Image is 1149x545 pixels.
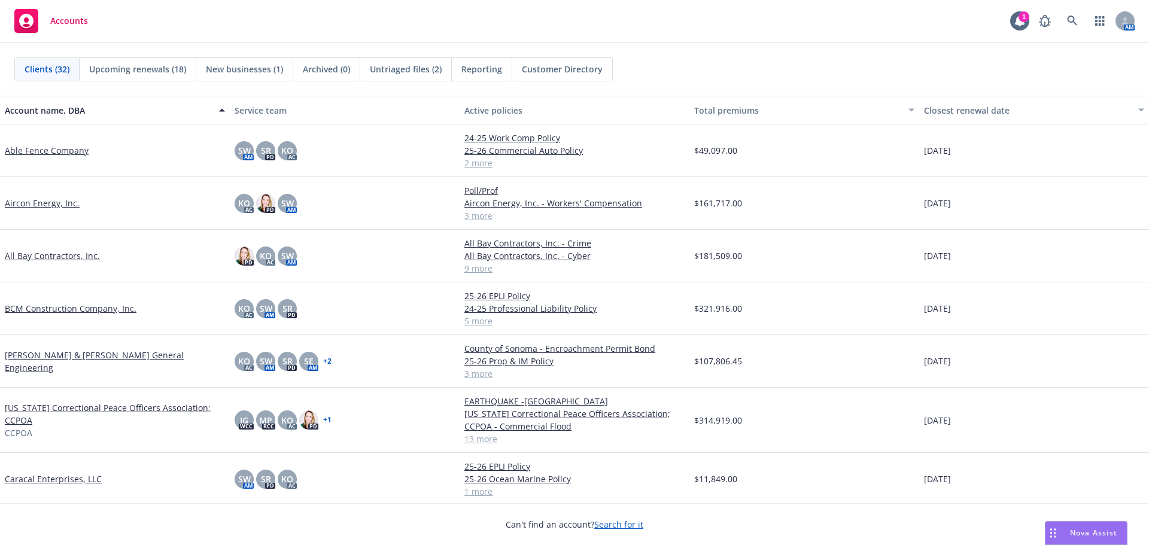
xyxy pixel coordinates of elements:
span: KO [260,249,272,262]
span: [DATE] [924,414,951,427]
div: Account name, DBA [5,104,212,117]
span: KO [281,144,293,157]
span: SR [261,144,271,157]
button: Nova Assist [1045,521,1127,545]
a: Report a Bug [1033,9,1057,33]
span: [DATE] [924,302,951,315]
a: Able Fence Company [5,144,89,157]
a: + 1 [323,416,332,424]
div: Drag to move [1045,522,1060,544]
span: Archived (0) [303,63,350,75]
a: [PERSON_NAME] & [PERSON_NAME] General Engineering [5,349,225,374]
a: [US_STATE] Correctional Peace Officers Association; CCPOA [5,401,225,427]
a: 13 more [464,433,685,445]
div: Service team [235,104,455,117]
span: [DATE] [924,473,951,485]
span: Accounts [50,16,88,26]
span: [DATE] [924,249,951,262]
a: All Bay Contractors, Inc. - Cyber [464,249,685,262]
img: photo [299,410,318,430]
span: SW [281,249,294,262]
span: SR [282,355,293,367]
button: Closest renewal date [919,96,1149,124]
button: Active policies [460,96,689,124]
span: SE [304,355,314,367]
a: 24-25 Work Comp Policy [464,132,685,144]
span: MP [259,414,272,427]
span: SW [238,473,251,485]
span: KO [281,473,293,485]
a: Poll/Prof [464,184,685,197]
a: Search for it [594,519,643,530]
span: JG [240,414,248,427]
span: Can't find an account? [506,518,643,531]
a: 24-25 Professional Liability Policy [464,302,685,315]
a: Search [1060,9,1084,33]
span: $161,717.00 [694,197,742,209]
div: Active policies [464,104,685,117]
a: EARTHQUAKE -[GEOGRAPHIC_DATA] [464,395,685,407]
div: Closest renewal date [924,104,1131,117]
span: Customer Directory [522,63,603,75]
a: Accounts [10,4,93,38]
span: SW [260,302,272,315]
span: $49,097.00 [694,144,737,157]
span: [DATE] [924,355,951,367]
a: 25-26 EPLI Policy [464,460,685,473]
a: 9 more [464,262,685,275]
a: 5 more [464,315,685,327]
a: 25-26 Commercial Auto Policy [464,144,685,157]
img: photo [256,194,275,213]
a: 25-26 Prop & IM Policy [464,355,685,367]
a: 25-26 EPLI Policy [464,290,685,302]
span: SW [281,197,294,209]
span: $107,806.45 [694,355,742,367]
span: SR [282,302,293,315]
div: 1 [1019,11,1029,22]
a: Aircon Energy, Inc. [5,197,80,209]
a: 3 more [464,367,685,380]
button: Total premiums [689,96,919,124]
span: Upcoming renewals (18) [89,63,186,75]
span: SW [238,144,251,157]
a: 25-26 Ocean Marine Policy [464,473,685,485]
a: All Bay Contractors, Inc. [5,249,100,262]
a: County of Sonoma - Encroachment Permit Bond [464,342,685,355]
a: All Bay Contractors, Inc. - Crime [464,237,685,249]
a: 1 more [464,485,685,498]
span: [DATE] [924,197,951,209]
a: BCM Construction Company, Inc. [5,302,136,315]
span: KO [281,414,293,427]
span: $314,919.00 [694,414,742,427]
span: Untriaged files (2) [370,63,442,75]
span: KO [238,197,250,209]
img: photo [235,246,254,266]
a: 3 more [464,209,685,222]
a: + 2 [323,358,332,365]
a: Caracal Enterprises, LLC [5,473,102,485]
a: Switch app [1088,9,1112,33]
span: $11,849.00 [694,473,737,485]
span: [DATE] [924,144,951,157]
span: Nova Assist [1070,528,1117,538]
span: $181,509.00 [694,249,742,262]
span: Reporting [461,63,502,75]
span: Clients (32) [25,63,69,75]
a: [US_STATE] Correctional Peace Officers Association; CCPOA - Commercial Flood [464,407,685,433]
span: SR [261,473,271,485]
div: Total premiums [694,104,901,117]
span: KO [238,355,250,367]
a: 2 more [464,157,685,169]
span: CCPOA [5,427,32,439]
button: Service team [230,96,460,124]
span: SW [260,355,272,367]
span: $321,916.00 [694,302,742,315]
span: KO [238,302,250,315]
